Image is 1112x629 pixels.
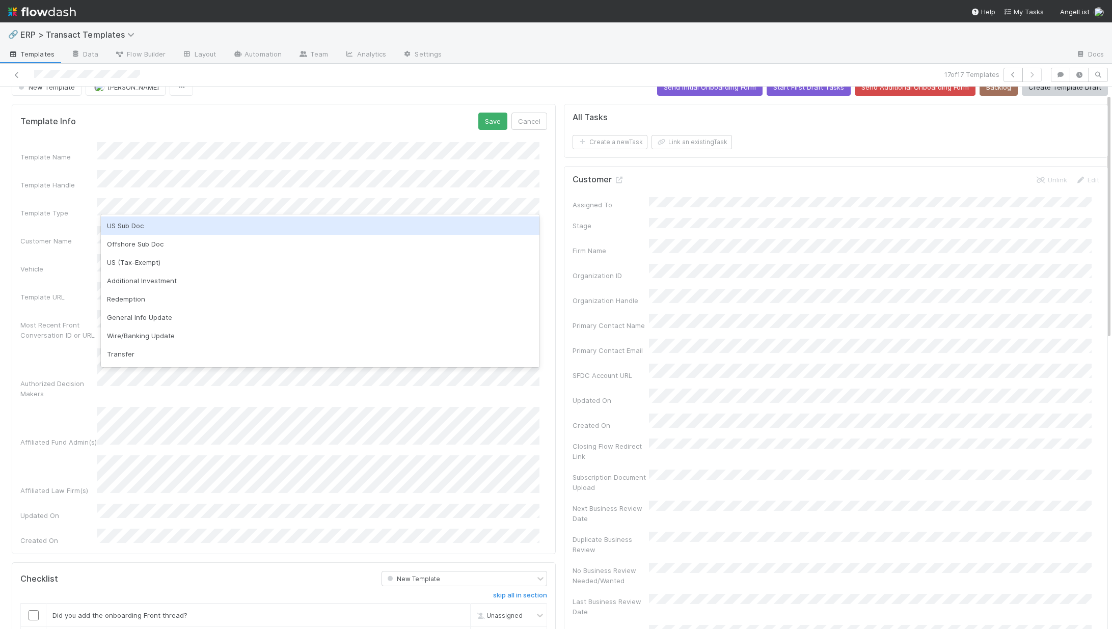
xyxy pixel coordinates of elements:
[101,363,539,381] div: Confirm
[478,113,507,130] button: Save
[573,270,649,281] div: Organization ID
[101,253,539,271] div: US (Tax-Exempt)
[20,208,97,218] div: Template Type
[101,271,539,290] div: Additional Investment
[20,535,97,545] div: Created On
[573,441,649,461] div: Closing Flow Redirect Link
[115,49,166,59] span: Flow Builder
[8,30,18,39] span: 🔗
[1003,7,1044,17] a: My Tasks
[101,216,539,235] div: US Sub Doc
[385,575,440,583] span: New Template
[16,83,75,91] span: New Template
[107,83,159,91] span: [PERSON_NAME]
[20,236,97,246] div: Customer Name
[101,326,539,345] div: Wire/Banking Update
[573,534,649,555] div: Duplicate Business Review
[20,485,97,496] div: Affiliated Law Firm(s)
[573,565,649,586] div: No Business Review Needed/Wanted
[652,135,732,149] button: Link an existingTask
[573,596,649,617] div: Last Business Review Date
[8,49,55,59] span: Templates
[573,345,649,355] div: Primary Contact Email
[20,180,97,190] div: Template Handle
[573,175,624,185] h5: Customer
[1022,78,1108,96] button: Create Template Draft
[511,113,547,130] button: Cancel
[20,30,140,40] span: ERP > Transact Templates
[573,503,649,524] div: Next Business Review Date
[20,292,97,302] div: Template URL
[573,472,649,493] div: Subscription Document Upload
[290,47,336,63] a: Team
[1003,8,1044,16] span: My Tasks
[394,47,450,63] a: Settings
[573,320,649,331] div: Primary Contact Name
[12,78,82,96] button: New Template
[94,82,104,92] img: avatar_ef15843f-6fde-4057-917e-3fb236f438ca.png
[980,78,1018,96] button: Backlog
[101,345,539,363] div: Transfer
[20,510,97,521] div: Updated On
[20,152,97,162] div: Template Name
[1060,8,1090,16] span: AngelList
[573,245,649,256] div: Firm Name
[573,420,649,430] div: Created On
[1068,47,1112,63] a: Docs
[20,574,58,584] h5: Checklist
[855,78,975,96] button: Send Additional Onboarding Form
[573,395,649,405] div: Updated On
[767,78,851,96] button: Start First Draft Tasks
[1075,176,1099,184] a: Edit
[52,611,187,619] span: Did you add the onboarding Front thread?
[86,78,166,96] button: [PERSON_NAME]
[971,7,995,17] div: Help
[1094,7,1104,17] img: avatar_ef15843f-6fde-4057-917e-3fb236f438ca.png
[101,235,539,253] div: Offshore Sub Doc
[20,264,97,274] div: Vehicle
[573,135,647,149] button: Create a newTask
[20,378,97,399] div: Authorized Decision Makers
[573,113,608,123] h5: All Tasks
[337,47,395,63] a: Analytics
[493,591,547,599] h6: skip all in section
[573,370,649,380] div: SFDC Account URL
[224,47,290,63] a: Automation
[474,612,523,619] span: Unassigned
[573,221,649,231] div: Stage
[573,295,649,306] div: Organization Handle
[1036,176,1067,184] a: Unlink
[101,290,539,308] div: Redemption
[8,3,76,20] img: logo-inverted-e16ddd16eac7371096b0.svg
[493,591,547,604] a: skip all in section
[944,69,999,79] span: 17 of 17 Templates
[573,200,649,210] div: Assigned To
[174,47,225,63] a: Layout
[657,78,763,96] button: Send Initial Onboarding Form
[63,47,106,63] a: Data
[20,437,97,447] div: Affiliated Fund Admin(s)
[101,308,539,326] div: General Info Update
[20,320,97,340] div: Most Recent Front Conversation ID or URL
[20,117,76,127] h5: Template Info
[106,47,174,63] a: Flow Builder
